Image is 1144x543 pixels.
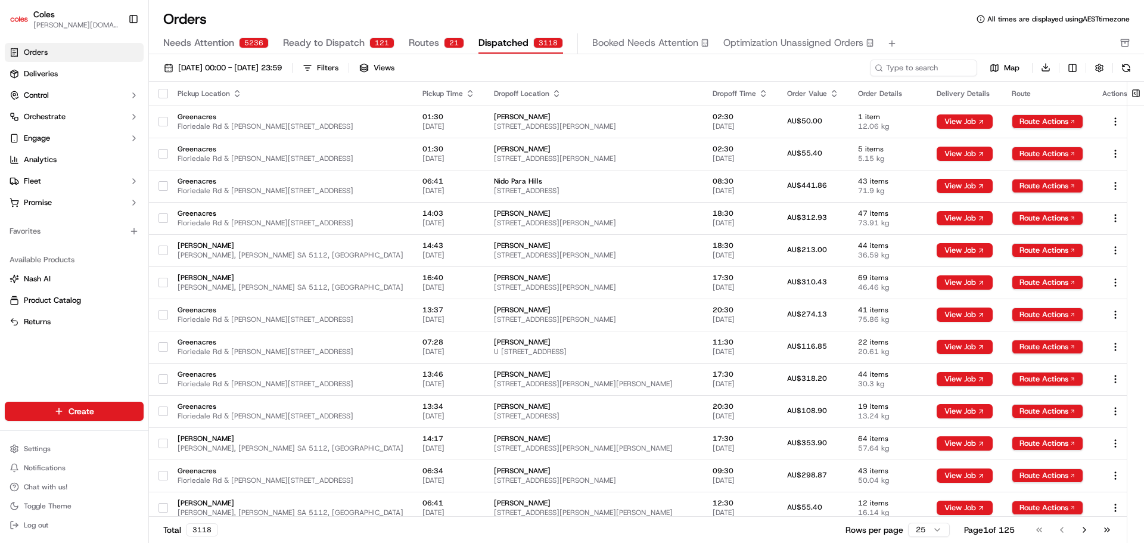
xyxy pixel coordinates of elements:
[422,411,475,421] span: [DATE]
[178,402,403,411] span: Greenacres
[1012,501,1083,515] button: Route Actions
[203,117,217,132] button: Start new chat
[494,443,694,453] span: [STREET_ADDRESS][PERSON_NAME][PERSON_NAME]
[937,407,993,416] a: View Job
[422,273,475,283] span: 16:40
[24,444,51,454] span: Settings
[5,312,144,331] button: Returns
[444,38,464,48] div: 21
[422,508,475,517] span: [DATE]
[1012,436,1083,451] button: Route Actions
[937,501,993,515] button: View Job
[1012,211,1083,225] button: Route Actions
[713,315,768,324] span: [DATE]
[937,275,993,290] button: View Job
[24,197,52,208] span: Promise
[787,116,822,126] span: AU$50.00
[494,176,694,186] span: Nido Para Hills
[5,460,144,476] button: Notifications
[713,411,768,421] span: [DATE]
[422,112,475,122] span: 01:30
[5,291,144,310] button: Product Catalog
[713,337,768,347] span: 11:30
[5,517,144,533] button: Log out
[787,148,822,158] span: AU$55.40
[787,342,827,351] span: AU$116.85
[178,63,282,73] span: [DATE] 00:00 - [DATE] 23:59
[178,337,403,347] span: Greenacres
[5,498,144,514] button: Toggle Theme
[937,404,993,418] button: View Job
[178,508,403,517] span: [PERSON_NAME], [PERSON_NAME] SA 5112, [GEOGRAPHIC_DATA]
[24,173,91,185] span: Knowledge Base
[987,14,1130,24] span: All times are displayed using AEST timezone
[870,60,977,76] input: Type to search
[713,443,768,453] span: [DATE]
[5,193,144,212] button: Promise
[937,117,993,126] a: View Job
[858,498,918,508] span: 12 items
[1012,340,1083,354] button: Route Actions
[158,60,287,76] button: [DATE] 00:00 - [DATE] 23:59
[422,434,475,443] span: 14:17
[858,209,918,218] span: 47 items
[937,471,993,480] a: View Job
[937,278,993,287] a: View Job
[374,63,394,73] span: Views
[858,154,918,163] span: 5.15 kg
[858,305,918,315] span: 41 items
[533,38,563,48] div: 3118
[937,243,993,257] button: View Job
[1012,114,1083,129] button: Route Actions
[178,411,403,421] span: Floriedale Rd & [PERSON_NAME][STREET_ADDRESS]
[422,209,475,218] span: 14:03
[937,503,993,513] a: View Job
[494,370,694,379] span: [PERSON_NAME]
[178,379,403,389] span: Floriedale Rd & [PERSON_NAME][STREET_ADDRESS]
[1012,243,1083,257] button: Route Actions
[713,498,768,508] span: 12:30
[494,508,694,517] span: [STREET_ADDRESS][PERSON_NAME][PERSON_NAME]
[239,38,269,48] div: 5236
[858,218,918,228] span: 73.91 kg
[5,5,123,33] button: ColesColes[PERSON_NAME][DOMAIN_NAME][EMAIL_ADDRESS][PERSON_NAME][DOMAIN_NAME]
[178,89,403,98] div: Pickup Location
[178,315,403,324] span: Floriedale Rd & [PERSON_NAME][STREET_ADDRESS]
[937,340,993,354] button: View Job
[787,181,827,190] span: AU$441.86
[84,201,144,211] a: Powered byPylon
[713,112,768,122] span: 02:30
[858,411,918,421] span: 13.24 kg
[713,347,768,356] span: [DATE]
[101,174,110,184] div: 💻
[422,402,475,411] span: 13:34
[178,112,403,122] span: Greenacres
[713,283,768,292] span: [DATE]
[858,273,918,283] span: 69 items
[713,250,768,260] span: [DATE]
[178,218,403,228] span: Floriedale Rd & [PERSON_NAME][STREET_ADDRESS]
[24,133,50,144] span: Engage
[1012,372,1083,386] button: Route Actions
[858,347,918,356] span: 20.61 kg
[422,370,475,379] span: 13:46
[937,374,993,384] a: View Job
[12,114,33,135] img: 1736555255976-a54dd68f-1ca7-489b-9aae-adbdc363a1c4
[33,8,55,20] button: Coles
[163,36,234,50] span: Needs Attention
[283,36,365,50] span: Ready to Dispatch
[713,218,768,228] span: [DATE]
[178,122,403,131] span: Floriedale Rd & [PERSON_NAME][STREET_ADDRESS]
[1102,89,1129,98] div: Actions
[178,443,403,453] span: [PERSON_NAME], [PERSON_NAME] SA 5112, [GEOGRAPHIC_DATA]
[422,315,475,324] span: [DATE]
[422,144,475,154] span: 01:30
[422,241,475,250] span: 14:43
[713,176,768,186] span: 08:30
[937,308,993,322] button: View Job
[713,402,768,411] span: 20:30
[494,283,694,292] span: [STREET_ADDRESS][PERSON_NAME]
[494,402,694,411] span: [PERSON_NAME]
[297,60,344,76] button: Filters
[5,172,144,191] button: Fleet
